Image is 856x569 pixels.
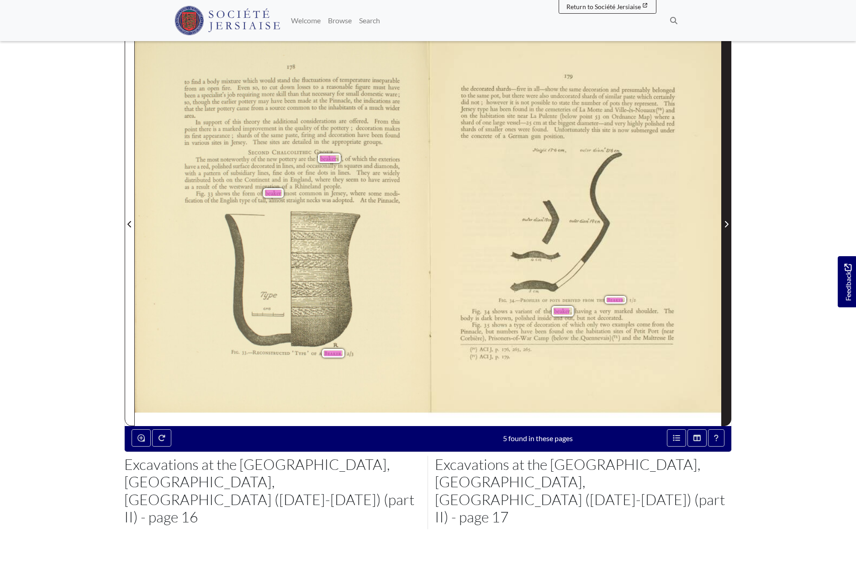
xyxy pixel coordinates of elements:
span: however [486,99,506,105]
span: one [483,120,490,125]
span: ﬁgure [355,84,368,90]
span: cut [270,84,277,90]
span: drizm’Z/ﬁ [593,147,610,152]
span: and [317,132,325,137]
span: possible [531,100,548,105]
span: of [476,119,481,125]
span: of [225,118,229,124]
span: _Pmnacle, [329,99,349,104]
span: and [666,107,674,112]
span: support [204,120,220,126]
span: must [373,84,383,90]
span: has [490,105,497,111]
span: so, [185,100,190,105]
span: of [603,100,608,105]
span: have [185,163,194,169]
span: been [185,92,194,97]
span: cm [614,148,619,153]
span: ; [351,127,352,130]
span: this [232,118,239,123]
button: Help [708,429,724,447]
span: point [579,114,591,120]
span: certainly [654,94,673,100]
span: have [388,84,398,90]
span: its [185,133,188,138]
span: the [196,105,201,111]
span: to [312,105,315,110]
span: (below [560,113,575,119]
span: more [262,92,272,97]
span: of [598,93,603,99]
span: now [618,127,627,133]
span: pot, [491,94,499,100]
span: pottery [217,107,232,112]
span: of [314,124,318,130]
span: paste [624,95,634,100]
span: an [199,86,204,91]
span: a [218,127,220,131]
span: it [510,100,512,104]
span: a [321,85,323,89]
span: and [296,163,304,168]
span: Ville-és—NouauxC”) [615,107,660,113]
span: mixture [222,78,239,84]
span: Feedback [842,263,853,300]
span: Ordnance [612,113,634,119]
span: the [321,125,327,130]
span: ﬁne [273,169,280,175]
span: came [237,106,248,111]
span: marked [222,125,239,131]
span: the [369,156,375,161]
span: down [280,84,292,90]
span: cemeteries [545,106,567,111]
span: may [258,99,268,105]
span: the [320,97,326,102]
span: GROUP. [314,148,333,154]
span: skill [276,91,285,96]
span: the [308,156,314,161]
span: reasonable [327,84,349,89]
span: presumably [622,87,648,93]
span: point [185,126,196,132]
span: found. [532,126,546,132]
span: near [518,114,527,119]
span: a [503,135,505,138]
span: would [260,77,273,83]
span: Jersey [460,106,473,112]
span: cm [534,121,539,126]
span: to [262,85,266,90]
span: beaker [320,156,336,162]
span: in [529,106,533,111]
span: necessary [312,93,332,98]
span: type [477,107,486,113]
span: surface [233,163,248,169]
span: gun [531,134,539,140]
span: shard [461,119,472,125]
span: detailed [292,138,309,144]
a: Search [355,11,384,30]
span: pottery [238,100,255,105]
span: Pulente [539,113,555,118]
span: of [478,126,483,132]
span: than [288,90,298,96]
a: Browse [324,11,355,30]
span: the [461,85,467,90]
span: German [508,133,526,139]
span: the [468,92,474,97]
span: under [660,127,673,132]
button: Rotate the book [152,429,171,447]
span: with [185,169,195,175]
span: at [543,121,546,125]
span: same [271,133,281,138]
span: oufzr [580,147,590,152]
span: site [507,113,513,118]
span: These [253,139,265,144]
span: sites [212,140,220,145]
span: 53 [595,115,599,119]
span: ofLa [573,105,583,112]
span: shards—ﬁve [496,85,523,91]
span: ﬂuctuations [302,76,328,82]
button: Next Page [721,11,731,426]
span: this [391,119,397,124]
span: decorated [470,85,491,91]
